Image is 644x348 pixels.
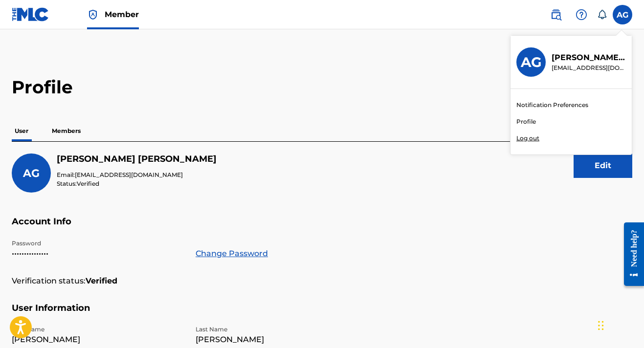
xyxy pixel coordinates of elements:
[12,334,184,346] p: [PERSON_NAME]
[613,5,632,24] div: User Menu
[12,121,31,141] p: User
[12,239,184,248] p: Password
[77,180,99,187] span: Verified
[572,5,591,24] div: Help
[75,171,183,178] span: [EMAIL_ADDRESS][DOMAIN_NAME]
[12,275,86,287] p: Verification status:
[196,325,368,334] p: Last Name
[12,325,184,334] p: First Name
[597,10,607,20] div: Notifications
[57,171,217,179] p: Email:
[617,214,644,294] iframe: Resource Center
[196,248,268,260] a: Change Password
[521,54,542,71] h3: AG
[516,134,539,143] p: Log out
[595,301,644,348] iframe: Chat Widget
[552,64,626,72] p: gentanthony@gmail.com
[57,153,217,165] h5: Anthony Gentry
[49,121,84,141] p: Members
[12,76,632,98] h2: Profile
[574,153,632,178] button: Edit
[576,9,587,21] img: help
[12,248,184,260] p: •••••••••••••••
[87,9,99,21] img: Top Rightsholder
[12,7,49,22] img: MLC Logo
[86,275,117,287] strong: Verified
[23,167,40,180] span: AG
[550,9,562,21] img: search
[12,216,632,239] h5: Account Info
[598,311,604,340] div: Drag
[105,9,139,20] span: Member
[516,101,588,109] a: Notification Preferences
[57,179,217,188] p: Status:
[552,52,626,64] p: Anthony Gentry
[196,334,368,346] p: [PERSON_NAME]
[12,303,632,326] h5: User Information
[516,117,536,126] a: Profile
[546,5,566,24] a: Public Search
